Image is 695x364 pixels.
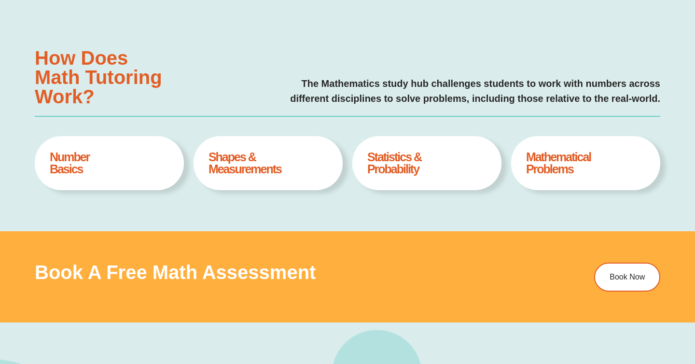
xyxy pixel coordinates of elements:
[367,151,486,175] h4: Statistics & Probability
[35,48,177,106] h3: How Does Math Tutoring Work?
[647,318,695,364] iframe: Chat Widget
[526,151,645,175] h4: Mathematical Problems
[208,151,328,175] h4: Shapes & Measurements
[610,273,645,281] span: Book Now
[260,1,273,14] button: Draw
[594,263,660,292] a: Book Now
[246,1,260,14] button: Text
[101,1,116,14] span: of ⁨0⁩
[186,76,660,106] p: The Mathematics study hub challenges students to work with numbers across different disciplines t...
[273,1,287,14] button: Add or edit images
[50,151,169,175] h4: Number Basics
[35,263,528,282] h3: Book a Free Math Assessment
